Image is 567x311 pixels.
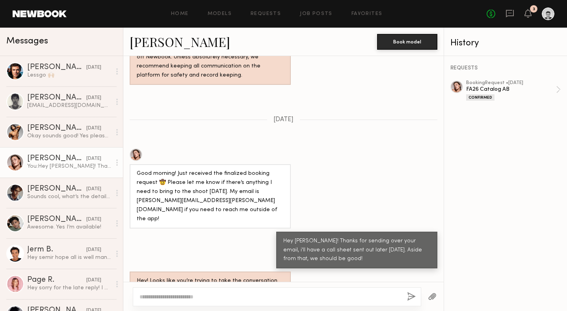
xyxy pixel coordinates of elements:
div: Confirmed [466,94,494,101]
a: Requests [251,11,281,17]
div: Awesome. Yes I’m available! [27,223,111,231]
div: [DATE] [86,216,101,223]
div: History [450,39,561,48]
a: Job Posts [300,11,333,17]
div: Hey semir hope all is well man Just checking in to see if you have any shoots coming up. Since we... [27,254,111,261]
div: 3 [533,7,535,11]
a: Favorites [351,11,383,17]
div: [PERSON_NAME] [27,94,86,102]
div: Sounds cool, what’s the details ? [27,193,111,200]
div: [PERSON_NAME] [27,185,86,193]
div: [DATE] [86,277,101,284]
div: You: Hey [PERSON_NAME]! Thanks for sending over your email, i'll have a call sheet sent out later... [27,163,111,170]
button: Book model [377,34,437,50]
div: [DATE] [86,94,101,102]
div: [EMAIL_ADDRESS][DOMAIN_NAME] [27,102,111,109]
div: [PERSON_NAME] [27,64,86,71]
div: Hey sorry for the late reply! I was out of town working. If you have any other upcoming projects ... [27,284,111,292]
div: Lessgo 🙌🏼 [27,71,111,79]
span: Messages [6,37,48,46]
div: Okay sounds good! Yes please let me know soon as you can if you’ll be booking me so i can get a c... [27,132,111,140]
div: [PERSON_NAME] [27,124,86,132]
a: bookingRequest •[DATE]FA26 Catalog ABConfirmed [466,81,561,101]
div: [DATE] [86,125,101,132]
div: [DATE] [86,64,101,71]
div: [DATE] [86,155,101,163]
div: FA26 Catalog AB [466,86,556,93]
a: Book model [377,38,437,45]
div: [PERSON_NAME] [27,215,86,223]
div: [PERSON_NAME] [27,155,86,163]
div: [DATE] [86,185,101,193]
div: Hey! Looks like you’re trying to take the conversation off Newbook. Unless absolutely necessary, ... [137,44,284,80]
div: Hey [PERSON_NAME]! Thanks for sending over your email, i'll have a call sheet sent out later [DAT... [283,237,430,264]
a: Home [171,11,189,17]
a: [PERSON_NAME] [130,33,230,50]
span: [DATE] [273,116,294,123]
div: Page R. [27,276,86,284]
div: Good morning! Just received the finalized booking request 🤠 Please let me know if there’s anythin... [137,169,284,224]
div: booking Request • [DATE] [466,81,556,86]
div: Jerm B. [27,246,86,254]
a: Models [208,11,232,17]
div: [DATE] [86,246,101,254]
div: REQUESTS [450,66,561,71]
